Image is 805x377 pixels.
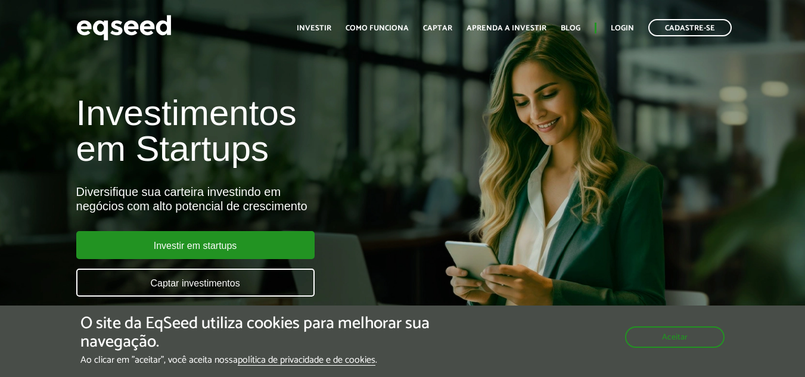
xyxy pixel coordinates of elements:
a: Login [611,24,634,32]
img: EqSeed [76,12,172,43]
p: Ao clicar em "aceitar", você aceita nossa . [80,354,467,366]
a: Como funciona [346,24,409,32]
a: Investir em startups [76,231,315,259]
a: Captar [423,24,452,32]
a: Investir [297,24,331,32]
a: Blog [561,24,580,32]
a: Aprenda a investir [467,24,546,32]
h5: O site da EqSeed utiliza cookies para melhorar sua navegação. [80,314,467,351]
a: política de privacidade e de cookies [238,356,375,366]
a: Cadastre-se [648,19,732,36]
a: Captar investimentos [76,269,315,297]
button: Aceitar [625,326,725,348]
h1: Investimentos em Startups [76,95,461,167]
div: Diversifique sua carteira investindo em negócios com alto potencial de crescimento [76,185,461,213]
